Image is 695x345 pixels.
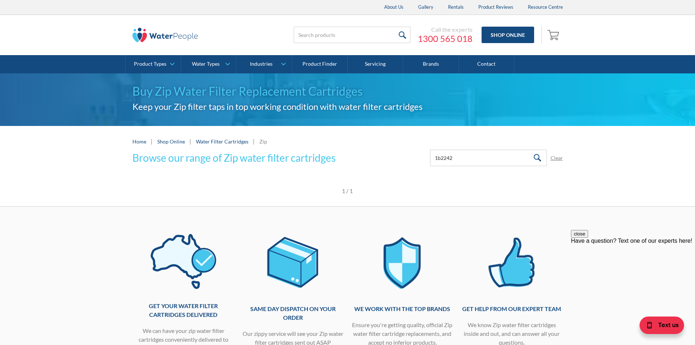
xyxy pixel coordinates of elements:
[252,137,256,146] div: |
[418,33,472,44] a: 1300 565 018
[126,55,181,73] a: Product Types
[430,150,563,166] form: Email Form
[461,304,563,313] h4: Get help from our expert team
[278,187,417,195] div: Page 1 of 1
[571,230,695,318] iframe: podium webchat widget prompt
[132,100,563,113] h2: Keep your Zip filter taps in top working condition with water filter cartridges
[192,61,220,67] div: Water Types
[132,302,235,319] h4: Get your water filter cartridges delivered
[181,55,236,73] a: Water Types
[132,28,198,42] img: The Water People
[132,150,336,165] h3: Browse our range of Zip water filter cartridges
[551,154,563,162] a: Clear
[132,138,146,145] a: Home
[478,229,545,297] img: [zip water filter cartridges] Get help from our expert team
[403,55,459,73] a: Brands
[150,229,217,294] img: [zip water filter cartridges] Get your water filter cartridges delivered
[242,304,344,322] h4: Same day dispatch on your order
[292,55,348,73] a: Product Finder
[259,138,267,145] div: Zip
[250,61,273,67] div: Industries
[259,229,326,297] img: [zip water filter cartridges] Same day dispatch on your order
[418,26,472,33] div: Call the experts
[482,27,534,43] a: Shop Online
[459,55,514,73] a: Contact
[236,55,291,73] a: Industries
[294,27,410,43] input: Search products
[132,83,563,100] h1: Buy Zip Water Filter Replacement Cartridges
[157,138,185,145] a: Shop Online
[622,308,695,345] iframe: podium webchat widget bubble
[196,138,248,145] a: Water Filter Cartridges
[547,29,561,41] img: shopping cart
[189,137,192,146] div: |
[430,150,547,166] input: Search by keyword
[150,137,154,146] div: |
[348,55,403,73] a: Servicing
[134,61,166,67] div: Product Types
[351,304,453,313] h4: We work with the top brands
[132,181,563,195] div: List
[545,26,563,44] a: Open empty cart
[369,229,436,297] img: [Zip water filter cartridges] We work with the top brands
